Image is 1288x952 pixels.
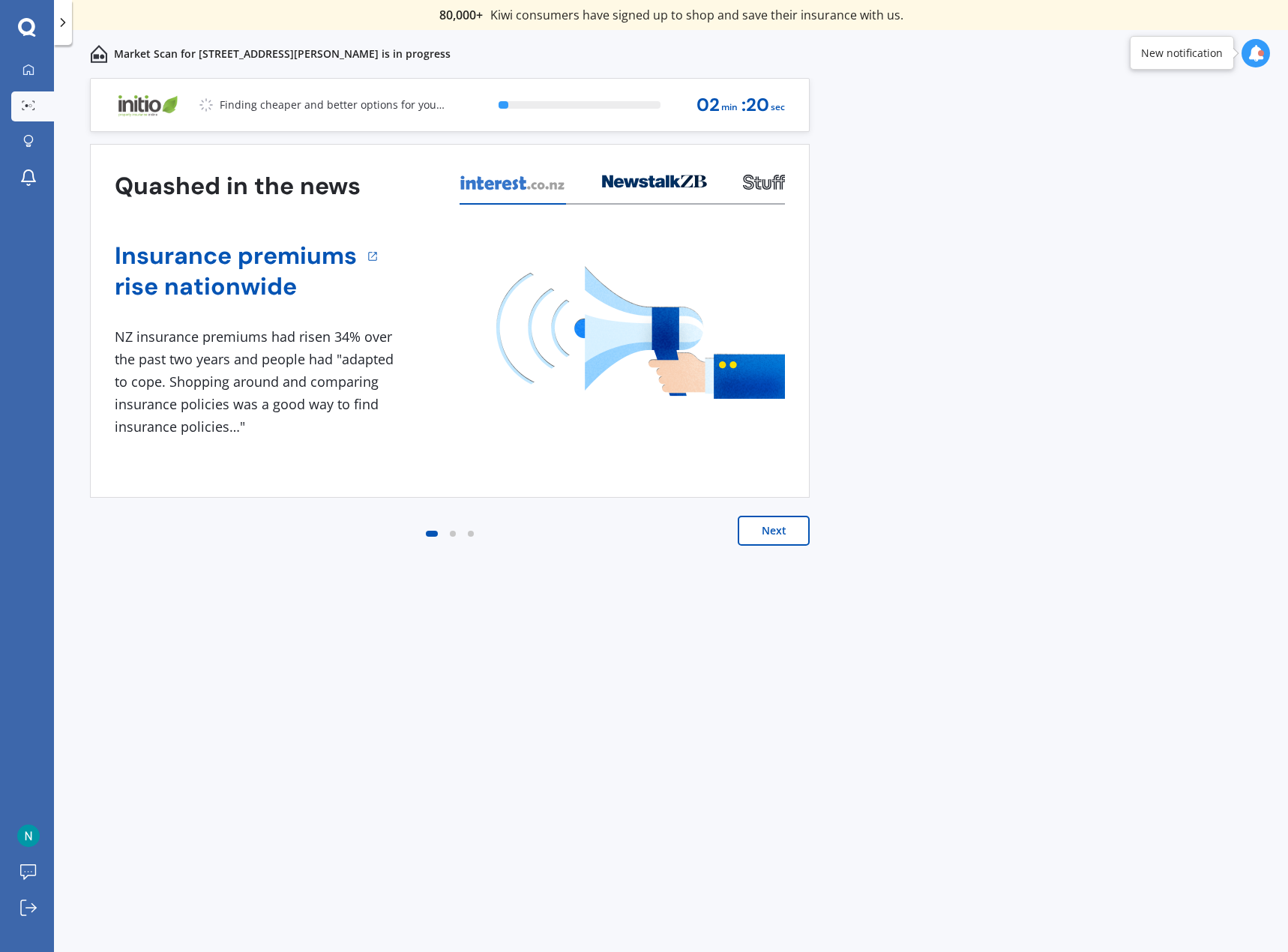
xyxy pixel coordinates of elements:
[115,241,357,271] a: Insurance premiums
[1141,46,1223,61] div: New notification
[496,266,785,399] img: media image
[90,45,108,63] img: home-and-contents.b802091223b8502ef2dd.svg
[741,95,769,115] span: : 20
[115,271,357,302] a: rise nationwide
[721,97,738,118] span: min
[771,97,785,118] span: sec
[114,46,451,61] p: Market Scan for [STREET_ADDRESS][PERSON_NAME] is in progress
[115,171,361,202] h3: Quashed in the news
[738,516,810,546] button: Next
[696,95,720,115] span: 02
[17,825,40,847] img: ACg8ocJEJB5LsokGDSNNh6njEE8pLiOqypjXpbVCCy1rXDOpOYRukQ=s96-c
[115,326,400,438] div: NZ insurance premiums had risen 34% over the past two years and people had "adapted to cope. Shop...
[220,97,445,112] p: Finding cheaper and better options for you...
